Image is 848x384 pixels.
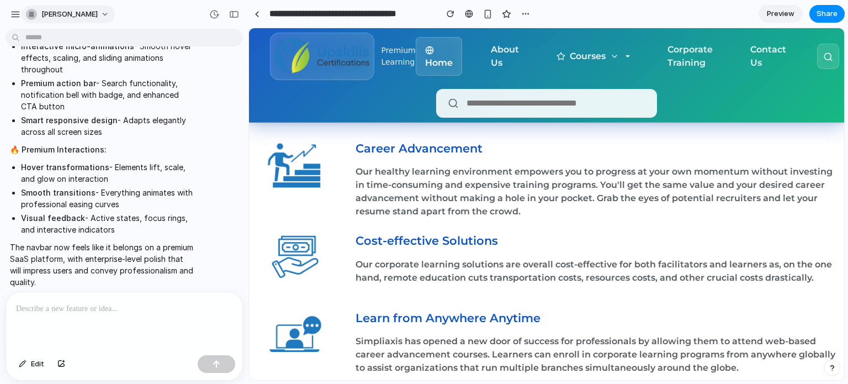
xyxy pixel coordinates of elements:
[21,115,118,125] strong: Smart responsive design
[107,204,587,222] p: Cost-effective Solutions
[527,283,595,335] iframe: chat widget
[299,16,390,40] button: Courses
[21,77,194,112] li: - Search functionality, notification bell with badge, and enhanced CTA button
[31,359,44,370] span: Edit
[107,230,587,256] p: Our corporate learning solutions are overall cost-effective for both facilitators and learners as...
[107,137,587,190] p: Our healthy learning environment empowers you to progress at your own momentum without investing ...
[26,9,120,47] img: d073ce77bbf6e7904a6.png
[767,8,794,19] span: Preview
[10,241,194,288] p: The navbar now feels like it belongs on a premium SaaS platform, with enterprise-level polish tha...
[21,41,134,51] strong: Interactive micro-animations
[809,5,845,23] button: Share
[107,307,587,346] p: Simpliaxis has opened a new door of success for professionals by allowing them to attend web-base...
[21,78,96,88] strong: Premium action bar
[8,98,85,175] img: data-asset-f49da4d4-49fa-4dc5-b3ba-5ba3986dbff1.png
[132,17,166,40] div: Premium Learning
[8,267,85,345] img: data-asset-046e9f91-b187-4717-81aa-fb40922f7fac.png
[21,213,85,223] strong: Visual feedback
[759,5,803,23] a: Preview
[21,161,194,185] li: - Elements lift, scale, and glow on interaction
[21,162,109,172] strong: Hover transformations
[22,6,115,23] button: [PERSON_NAME]
[817,8,838,19] span: Share
[167,9,213,48] a: Home
[13,355,50,373] button: Edit
[21,40,194,75] li: - Smooth hover effects, scaling, and sliding animations throughout
[21,212,194,235] li: - Active states, focus rings, and interactive indicators
[21,187,194,210] li: - Everything animates with professional easing curves
[107,281,587,299] p: Learn from Anywhere Anytime
[492,9,546,47] a: Contact Us
[10,145,107,154] strong: 🔥 Premium Interactions:
[8,190,85,267] img: d6ae4bed098f3ddefff.png
[107,112,587,129] p: Career Advancement
[21,114,194,138] li: - Adapts elegantly across all screen sizes
[410,9,473,47] a: Corporate Training
[41,9,98,20] span: [PERSON_NAME]
[21,188,96,197] strong: Smooth transitions
[233,9,279,47] a: About Us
